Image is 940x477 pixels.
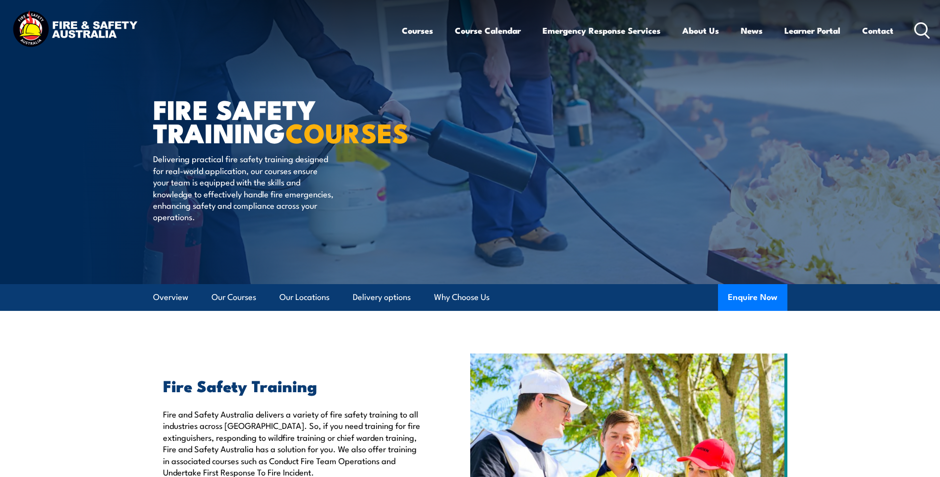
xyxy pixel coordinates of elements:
[153,153,334,222] p: Delivering practical fire safety training designed for real-world application, our courses ensure...
[682,17,719,44] a: About Us
[153,97,398,143] h1: FIRE SAFETY TRAINING
[353,284,411,310] a: Delivery options
[784,17,840,44] a: Learner Portal
[285,111,409,152] strong: COURSES
[741,17,763,44] a: News
[279,284,330,310] a: Our Locations
[212,284,256,310] a: Our Courses
[718,284,787,311] button: Enquire Now
[402,17,433,44] a: Courses
[434,284,490,310] a: Why Choose Us
[153,284,188,310] a: Overview
[543,17,661,44] a: Emergency Response Services
[862,17,893,44] a: Contact
[455,17,521,44] a: Course Calendar
[163,378,425,392] h2: Fire Safety Training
